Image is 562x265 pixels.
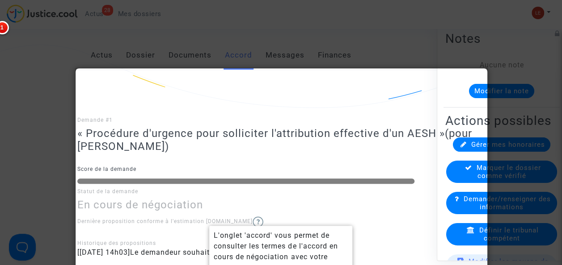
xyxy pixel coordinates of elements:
img: help.svg [253,216,263,227]
span: Dernière proposition conforme à l'estimation [DOMAIN_NAME] [77,218,263,224]
p: Statut de la demande [77,186,485,197]
p: Score de la demande [77,164,485,175]
div: Historique des propositions [77,239,485,247]
li: [[DATE] 14h03] Le demandeur souhaite que ce service soit rendu [77,247,485,258]
h3: « Procédure d'urgence pour solliciter l'attribution effective d'un AESH » [77,127,485,153]
span: (pour [PERSON_NAME]) [77,127,472,153]
p: Demande #1 [77,115,485,126]
h3: En cours de négociation [77,199,485,211]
